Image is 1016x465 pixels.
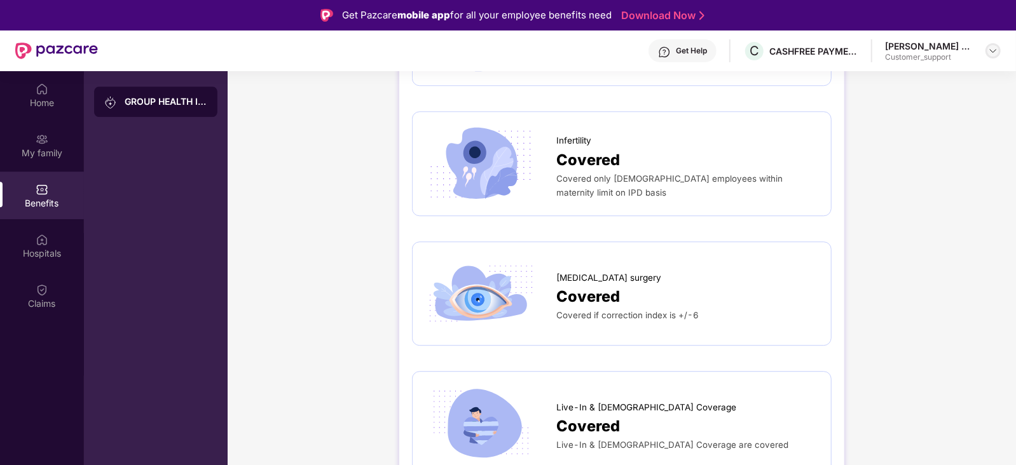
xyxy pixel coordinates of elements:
[556,173,783,198] span: Covered only [DEMOGRAPHIC_DATA] employees within maternity limit on IPD basis
[556,271,661,285] span: [MEDICAL_DATA] surgery
[556,285,620,308] span: Covered
[36,133,48,145] img: svg+xml;base64,PHN2ZyB3aWR0aD0iMjAiIGhlaWdodD0iMjAiIHZpZXdCb3g9IjAgMCAyMCAyMCIgZmlsbD0ibm9uZSIgeG...
[621,9,701,22] a: Download Now
[36,233,48,246] img: svg+xml;base64,PHN2ZyBpZD0iSG9zcGl0YWxzIiB4bWxucz0iaHR0cDovL3d3dy53My5vcmcvMjAwMC9zdmciIHdpZHRoPS...
[556,401,736,414] span: Live-In & [DEMOGRAPHIC_DATA] Coverage
[36,183,48,196] img: svg+xml;base64,PHN2ZyBpZD0iQmVuZWZpdHMiIHhtbG5zPSJodHRwOi8vd3d3LnczLm9yZy8yMDAwL3N2ZyIgd2lkdGg9Ij...
[885,40,974,52] div: [PERSON_NAME] Madhyasta
[556,148,620,172] span: Covered
[320,9,333,22] img: Logo
[36,283,48,296] img: svg+xml;base64,PHN2ZyBpZD0iQ2xhaW0iIHhtbG5zPSJodHRwOi8vd3d3LnczLm9yZy8yMDAwL3N2ZyIgd2lkdGg9IjIwIi...
[425,255,537,332] img: icon
[556,310,699,320] span: Covered if correction index is +/-6
[556,414,620,438] span: Covered
[885,52,974,62] div: Customer_support
[425,125,537,202] img: icon
[556,440,788,450] span: Live-In & [DEMOGRAPHIC_DATA] Coverage are covered
[699,9,704,22] img: Stroke
[556,134,591,147] span: Infertility
[104,96,117,109] img: svg+xml;base64,PHN2ZyB3aWR0aD0iMjAiIGhlaWdodD0iMjAiIHZpZXdCb3g9IjAgMCAyMCAyMCIgZmlsbD0ibm9uZSIgeG...
[425,384,537,462] img: icon
[988,46,998,56] img: svg+xml;base64,PHN2ZyBpZD0iRHJvcGRvd24tMzJ4MzIiIHhtbG5zPSJodHRwOi8vd3d3LnczLm9yZy8yMDAwL3N2ZyIgd2...
[397,9,450,21] strong: mobile app
[769,45,858,57] div: CASHFREE PAYMENTS INDIA PVT. LTD.
[36,83,48,95] img: svg+xml;base64,PHN2ZyBpZD0iSG9tZSIgeG1sbnM9Imh0dHA6Ly93d3cudzMub3JnLzIwMDAvc3ZnIiB3aWR0aD0iMjAiIG...
[676,46,707,56] div: Get Help
[342,8,612,23] div: Get Pazcare for all your employee benefits need
[125,95,207,108] div: GROUP HEALTH INSURANCE - Diamond plus
[750,43,759,58] span: C
[15,43,98,59] img: New Pazcare Logo
[658,46,671,58] img: svg+xml;base64,PHN2ZyBpZD0iSGVscC0zMngzMiIgeG1sbnM9Imh0dHA6Ly93d3cudzMub3JnLzIwMDAvc3ZnIiB3aWR0aD...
